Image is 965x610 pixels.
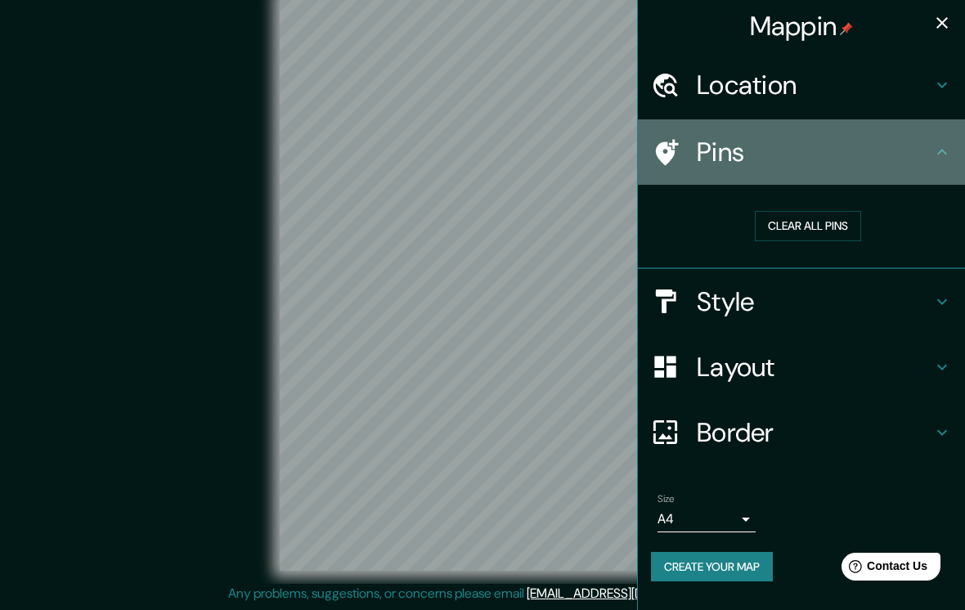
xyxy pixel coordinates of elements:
[527,585,729,602] a: [EMAIL_ADDRESS][DOMAIN_NAME]
[638,269,965,334] div: Style
[638,334,965,400] div: Layout
[697,69,932,101] h4: Location
[228,584,731,603] p: Any problems, suggestions, or concerns please email .
[750,10,854,43] h4: Mappin
[819,546,947,592] iframe: Help widget launcher
[638,52,965,118] div: Location
[658,491,675,505] label: Size
[697,136,932,168] h4: Pins
[755,211,861,241] button: Clear all pins
[651,552,773,582] button: Create your map
[638,119,965,185] div: Pins
[658,506,756,532] div: A4
[697,285,932,318] h4: Style
[840,22,853,35] img: pin-icon.png
[638,400,965,465] div: Border
[697,416,932,449] h4: Border
[697,351,932,383] h4: Layout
